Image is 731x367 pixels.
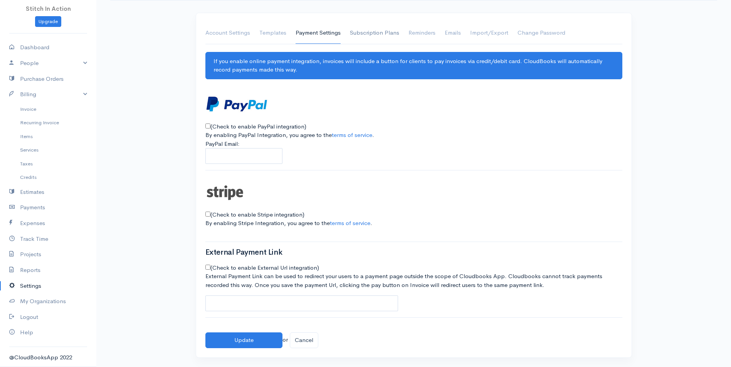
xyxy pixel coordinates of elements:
[205,52,622,79] div: If you enable online payment integration, invoices will include a button for clients to pay invoi...
[296,22,341,44] a: Payment Settings
[259,22,286,44] a: Templates
[205,22,250,44] a: Account Settings
[26,5,71,12] span: Stitch In Action
[330,219,370,227] a: terms of service
[350,22,399,44] a: Subscription Plans
[205,52,622,348] div: or
[9,353,87,362] div: @CloudBooksApp 2022
[408,22,435,44] a: Reminders
[470,22,508,44] a: Import/Export
[290,332,318,348] a: Cancel
[205,140,240,148] label: PayPal Email:
[445,22,461,44] a: Emails
[205,248,622,257] h2: External Payment Link
[205,332,282,348] button: Update
[35,16,61,27] a: Upgrade
[205,131,622,140] div: By enabling PayPal Integration, you agree to the .
[210,122,306,131] label: (Check to enable PayPal integration)
[210,210,304,219] label: (Check to enable Stripe integration)
[205,272,622,289] p: External Payment Link can be used to redirect your users to a payment page outside the scope of C...
[210,264,319,272] label: (Check to enable External Url integration)
[332,131,372,138] a: terms of service
[205,219,622,228] div: By enabling Stripe Integration, you agree to the .
[518,22,565,44] a: Change Password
